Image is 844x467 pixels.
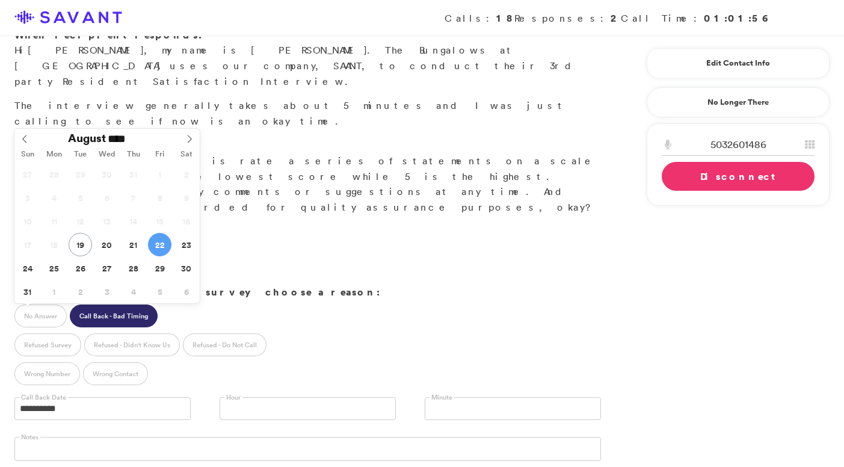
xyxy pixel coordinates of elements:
span: Wed [94,150,120,158]
span: Thu [120,150,147,158]
label: Refused Survey [14,333,81,356]
label: Minute [430,393,454,402]
label: Hour [224,393,242,402]
span: August 19, 2025 [69,233,92,256]
span: August 20, 2025 [95,233,119,256]
span: August 5, 2025 [69,186,92,209]
strong: 18 [496,11,514,25]
span: August 10, 2025 [16,209,39,233]
span: July 31, 2025 [122,162,145,186]
span: August 3, 2025 [16,186,39,209]
span: Sun [14,150,41,158]
span: August 24, 2025 [16,256,39,280]
span: August 26, 2025 [69,256,92,280]
span: August 2, 2025 [174,162,198,186]
span: August 22, 2025 [148,233,171,256]
label: Refused - Do Not Call [183,333,266,356]
label: No Answer [14,305,67,327]
span: Mon [41,150,67,158]
span: [PERSON_NAME] [28,44,144,56]
p: Great. What you'll do is rate a series of statements on a scale of 1 to 5. 1 is the lowest score ... [14,138,601,215]
a: No Longer There [647,87,830,117]
span: August 6, 2025 [95,186,119,209]
span: Fri [147,150,173,158]
label: Wrong Contact [83,362,148,385]
span: August 15, 2025 [148,209,171,233]
span: September 1, 2025 [42,280,66,303]
label: Refused - Didn't Know Us [84,333,180,356]
span: September 3, 2025 [95,280,119,303]
span: August 12, 2025 [69,209,92,233]
span: August 25, 2025 [42,256,66,280]
span: August 29, 2025 [148,256,171,280]
p: The interview generally takes about 5 minutes and I was just calling to see if now is an okay time. [14,98,601,129]
strong: 01:01:56 [704,11,769,25]
span: July 27, 2025 [16,162,39,186]
span: September 2, 2025 [69,280,92,303]
label: Call Back - Bad Timing [70,305,158,327]
span: Tue [67,150,94,158]
span: August 27, 2025 [95,256,119,280]
span: September 5, 2025 [148,280,171,303]
strong: 2 [611,11,621,25]
span: August 7, 2025 [122,186,145,209]
span: August 23, 2025 [174,233,198,256]
span: August 28, 2025 [122,256,145,280]
label: Call Back Date [19,393,68,402]
a: Disconnect [662,162,815,191]
a: Edit Contact Info [662,54,815,73]
span: August 11, 2025 [42,209,66,233]
span: August 1, 2025 [148,162,171,186]
span: August 31, 2025 [16,280,39,303]
span: August 18, 2025 [42,233,66,256]
span: August 30, 2025 [174,256,198,280]
span: August 17, 2025 [16,233,39,256]
span: September 6, 2025 [174,280,198,303]
label: Notes [19,433,40,442]
strong: When recipient responds: [14,28,202,42]
input: Year [106,132,149,145]
span: August 21, 2025 [122,233,145,256]
span: August [68,132,106,144]
span: August 8, 2025 [148,186,171,209]
span: August 9, 2025 [174,186,198,209]
span: July 28, 2025 [42,162,66,186]
span: August 4, 2025 [42,186,66,209]
span: Sat [173,150,200,158]
span: July 29, 2025 [69,162,92,186]
label: Wrong Number [14,362,80,385]
span: August 16, 2025 [174,209,198,233]
span: August 14, 2025 [122,209,145,233]
span: August 13, 2025 [95,209,119,233]
p: Hi , my name is [PERSON_NAME]. The Bungalows at [GEOGRAPHIC_DATA] uses our company, SAVANT, to co... [14,28,601,89]
span: July 30, 2025 [95,162,119,186]
span: September 4, 2025 [122,280,145,303]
